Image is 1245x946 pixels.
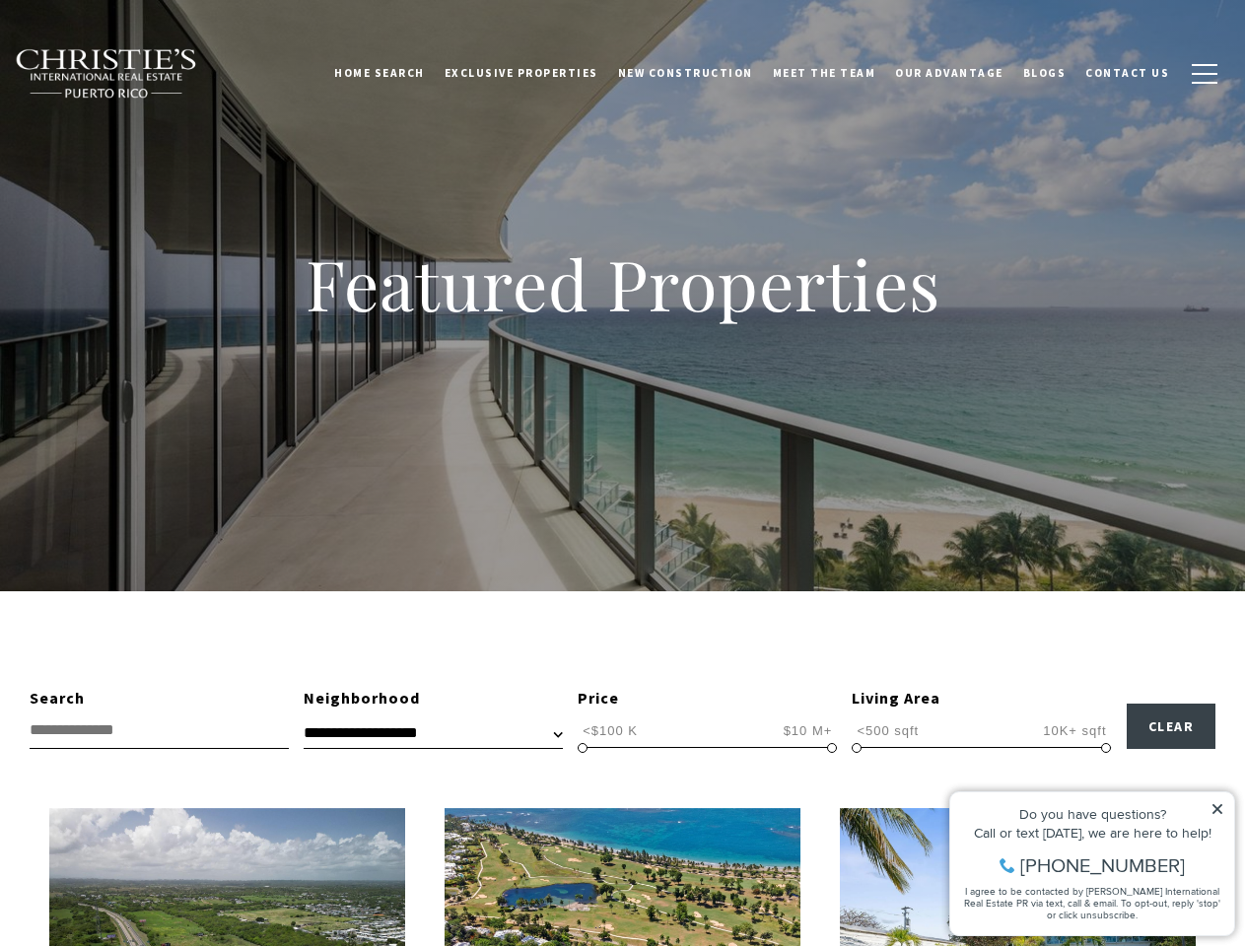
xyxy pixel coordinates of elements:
[1085,66,1169,80] span: Contact Us
[852,686,1111,711] div: Living Area
[852,721,924,740] span: <500 sqft
[445,66,598,80] span: Exclusive Properties
[81,93,245,112] span: [PHONE_NUMBER]
[30,686,289,711] div: Search
[324,48,435,98] a: Home Search
[21,63,285,77] div: Call or text [DATE], we are here to help!
[15,48,198,100] img: Christie's International Real Estate black text logo
[608,48,763,98] a: New Construction
[179,240,1067,327] h1: Featured Properties
[304,686,563,711] div: Neighborhood
[895,66,1003,80] span: Our Advantage
[1023,66,1067,80] span: Blogs
[885,48,1013,98] a: Our Advantage
[1127,704,1216,749] button: Clear
[618,66,753,80] span: New Construction
[1013,48,1076,98] a: Blogs
[21,44,285,58] div: Do you have questions?
[1038,721,1111,740] span: 10K+ sqft
[1179,45,1230,102] button: button
[578,721,643,740] span: <$100 K
[435,48,608,98] a: Exclusive Properties
[25,121,281,159] span: I agree to be contacted by [PERSON_NAME] International Real Estate PR via text, call & email. To ...
[763,48,886,98] a: Meet the Team
[779,721,838,740] span: $10 M+
[578,686,837,711] div: Price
